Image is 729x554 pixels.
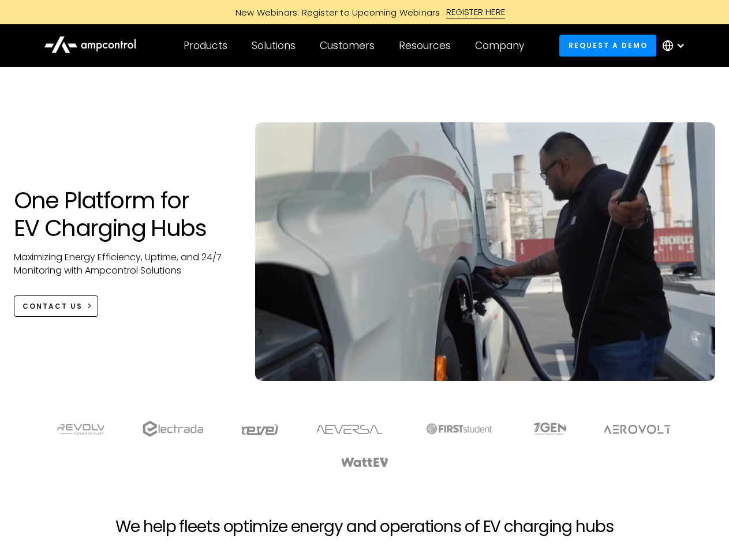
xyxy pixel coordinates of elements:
[115,517,613,537] h2: We help fleets optimize energy and operations of EV charging hubs
[320,39,375,52] div: Customers
[143,421,203,437] img: electrada logo
[14,251,233,277] p: Maximizing Energy Efficiency, Uptime, and 24/7 Monitoring with Ampcontrol Solutions
[252,39,296,52] div: Solutions
[603,425,672,434] img: Aerovolt Logo
[184,39,227,52] div: Products
[475,39,524,52] div: Company
[105,6,625,18] a: New Webinars: Register to Upcoming WebinarsREGISTER HERE
[341,458,389,467] img: WattEV logo
[559,35,656,56] a: Request a demo
[399,39,451,52] div: Resources
[446,6,506,18] div: REGISTER HERE
[224,6,446,18] div: New Webinars: Register to Upcoming Webinars
[23,301,83,312] div: CONTACT US
[14,186,233,242] h1: One Platform for EV Charging Hubs
[14,295,99,317] a: CONTACT US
